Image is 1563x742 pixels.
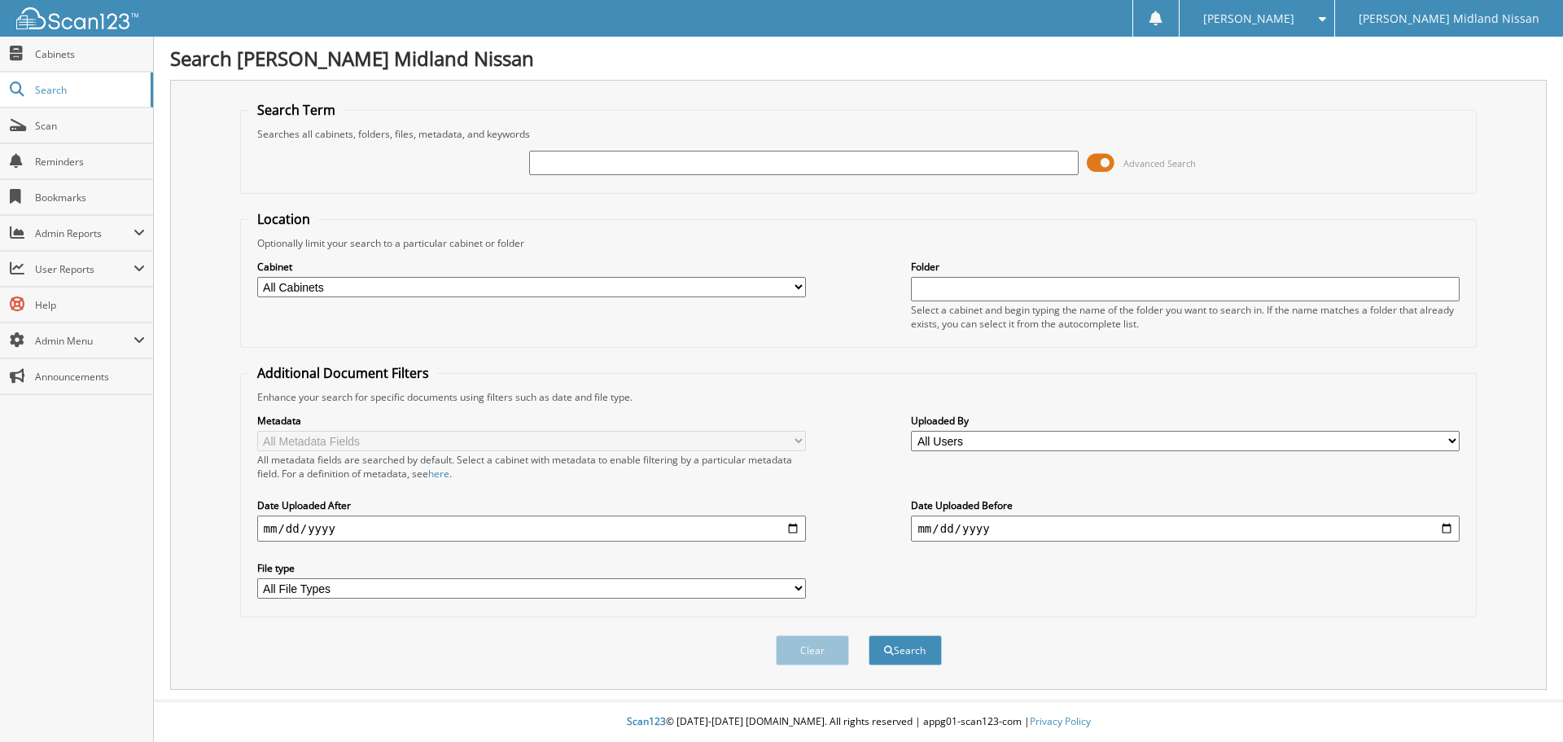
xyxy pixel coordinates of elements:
[35,262,134,276] span: User Reports
[16,7,138,29] img: scan123-logo-white.svg
[249,390,1469,404] div: Enhance your search for specific documents using filters such as date and file type.
[35,370,145,384] span: Announcements
[154,702,1563,742] div: © [DATE]-[DATE] [DOMAIN_NAME]. All rights reserved | appg01-scan123-com |
[257,453,806,481] div: All metadata fields are searched by default. Select a cabinet with metadata to enable filtering b...
[35,191,145,204] span: Bookmarks
[911,260,1460,274] label: Folder
[1203,14,1294,24] span: [PERSON_NAME]
[257,414,806,428] label: Metadata
[257,260,806,274] label: Cabinet
[911,516,1460,542] input: end
[428,467,449,481] a: here
[911,498,1460,512] label: Date Uploaded Before
[776,635,849,665] button: Clear
[35,226,134,240] span: Admin Reports
[249,364,437,382] legend: Additional Document Filters
[1359,14,1539,24] span: [PERSON_NAME] Midland Nissan
[35,155,145,169] span: Reminders
[249,101,344,119] legend: Search Term
[35,83,142,97] span: Search
[257,498,806,512] label: Date Uploaded After
[35,298,145,312] span: Help
[257,561,806,575] label: File type
[627,714,666,728] span: Scan123
[35,334,134,348] span: Admin Menu
[911,303,1460,331] div: Select a cabinet and begin typing the name of the folder you want to search in. If the name match...
[911,414,1460,428] label: Uploaded By
[1123,157,1196,169] span: Advanced Search
[249,127,1469,141] div: Searches all cabinets, folders, files, metadata, and keywords
[249,236,1469,250] div: Optionally limit your search to a particular cabinet or folder
[1030,714,1091,728] a: Privacy Policy
[35,119,145,133] span: Scan
[257,516,806,542] input: start
[170,45,1547,72] h1: Search [PERSON_NAME] Midland Nissan
[249,210,318,228] legend: Location
[35,47,145,61] span: Cabinets
[869,635,942,665] button: Search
